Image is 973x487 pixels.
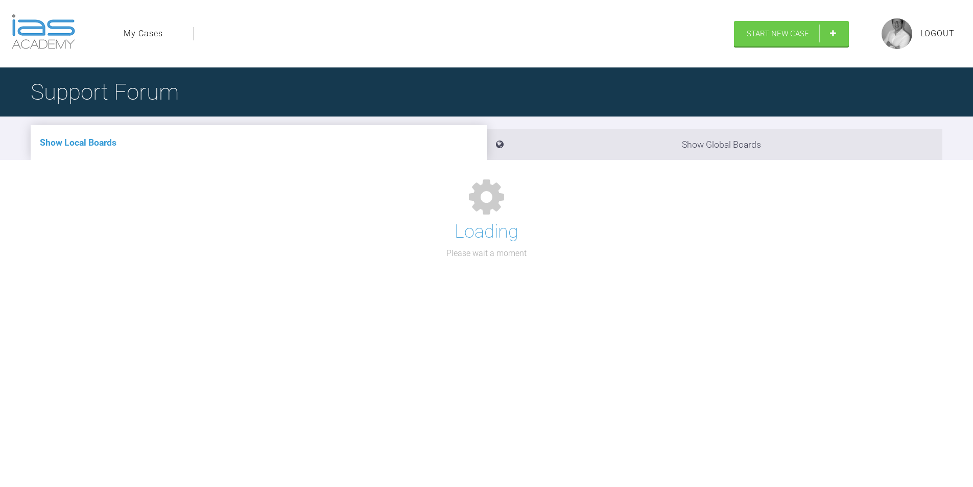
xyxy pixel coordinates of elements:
[31,125,487,160] li: Show Local Boards
[734,21,849,47] a: Start New Case
[487,129,943,160] li: Show Global Boards
[31,74,179,110] h1: Support Forum
[12,14,75,49] img: logo-light.3e3ef733.png
[446,247,527,260] p: Please wait a moment
[882,18,912,49] img: profile.png
[920,27,955,40] a: Logout
[747,29,809,38] span: Start New Case
[124,27,163,40] a: My Cases
[455,217,518,247] h1: Loading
